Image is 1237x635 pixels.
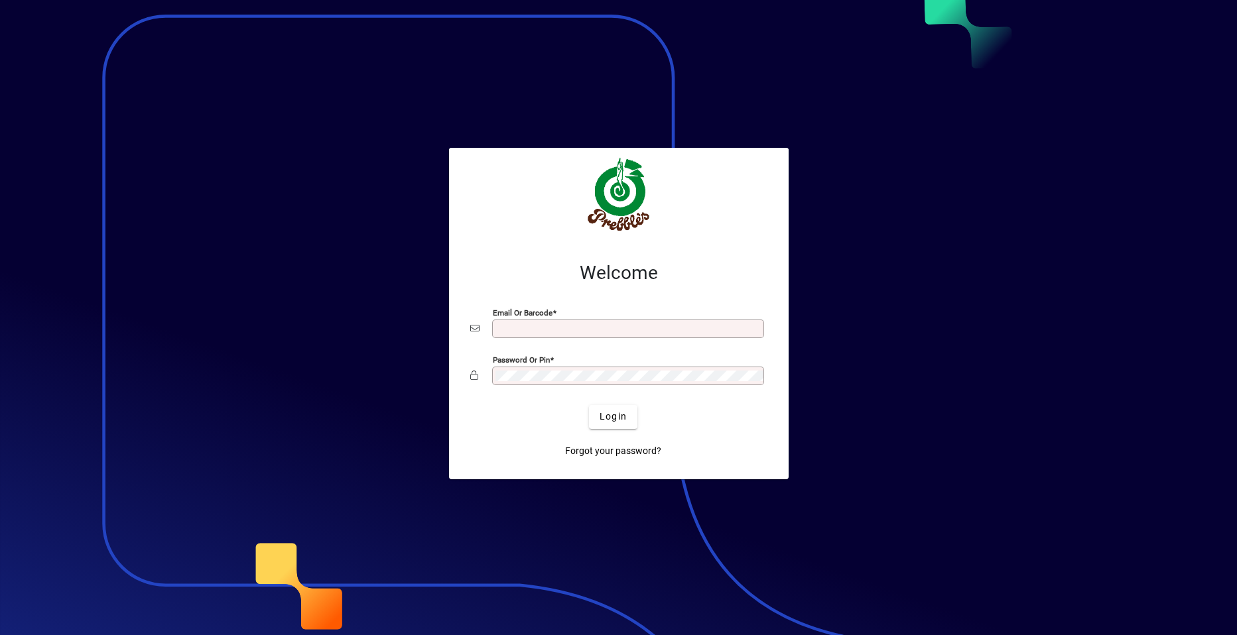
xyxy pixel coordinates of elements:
[493,308,553,317] mat-label: Email or Barcode
[493,355,550,364] mat-label: Password or Pin
[560,439,667,463] a: Forgot your password?
[600,410,627,424] span: Login
[470,262,767,284] h2: Welcome
[565,444,661,458] span: Forgot your password?
[589,405,637,429] button: Login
